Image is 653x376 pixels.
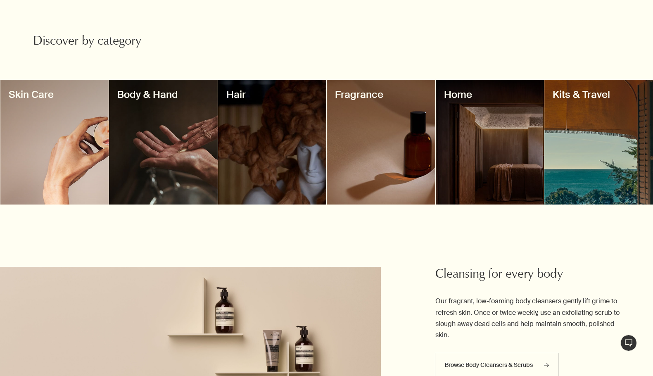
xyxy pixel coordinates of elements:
[117,88,209,101] h3: Body & Hand
[335,88,427,101] h3: Fragrance
[9,88,101,101] h3: Skin Care
[109,80,218,205] a: decorativeBody & Hand
[0,80,109,205] a: decorativeSkin Care
[620,335,637,351] button: Live Assistance
[218,80,327,205] a: decorativeHair
[444,88,536,101] h3: Home
[327,80,435,205] a: decorativeFragrance
[226,88,318,101] h3: Hair
[435,295,620,340] p: Our fragrant, low-foaming body cleansers gently lift grime to refresh skin. Once or twice weekly,...
[435,267,620,283] h2: Cleansing for every body
[436,80,544,205] a: decorativeHome
[33,34,229,50] h2: Discover by category
[553,88,645,101] h3: Kits & Travel
[544,80,653,205] a: decorativeKits & Travel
